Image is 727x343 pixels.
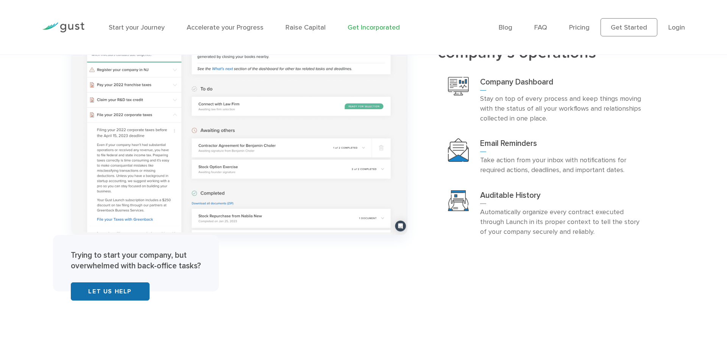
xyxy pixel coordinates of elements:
[480,77,646,91] h3: Company Dashboard
[534,23,547,31] a: FAQ
[71,251,187,260] strong: Trying to start your company, but
[187,23,264,31] a: Accelerate your Progress
[448,190,469,211] img: Audit
[109,23,165,31] a: Start your Journey
[71,282,150,301] a: Let Us Help
[348,23,400,31] a: Get Incorporated
[499,23,512,31] a: Blog
[480,207,646,237] p: Automatically organize every contract executed through Launch in its proper context to tell the s...
[71,261,201,271] strong: overwhelmed with back-office tasks?
[601,18,657,36] a: Get Started
[480,94,646,124] p: Stay on top of every process and keep things moving with the status of all your workflows and rel...
[569,23,590,31] a: Pricing
[438,27,656,62] h2: Stay with your company’s operations
[480,190,646,204] h3: Auditable History
[285,23,326,31] a: Raise Capital
[448,77,469,96] img: Company
[480,138,646,152] h3: Email Reminders
[668,23,685,31] a: Login
[448,138,469,162] img: Email
[42,22,84,33] img: Gust Logo
[480,155,646,175] p: Take action from your inbox with notifications for required actions, deadlines, and important dates.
